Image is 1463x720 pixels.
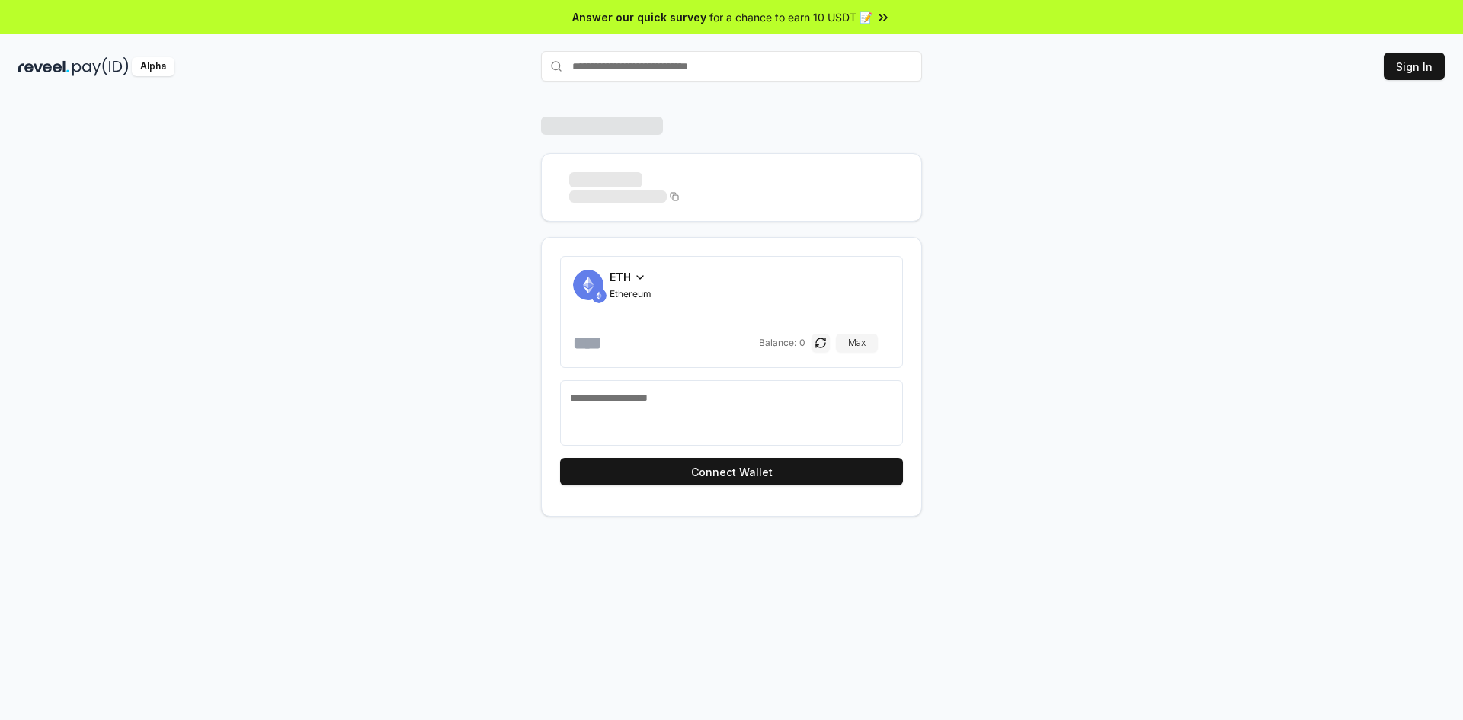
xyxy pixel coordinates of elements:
[1384,53,1445,80] button: Sign In
[132,57,174,76] div: Alpha
[799,337,805,349] span: 0
[18,57,69,76] img: reveel_dark
[709,9,872,25] span: for a chance to earn 10 USDT 📝
[759,337,796,349] span: Balance:
[560,458,903,485] button: Connect Wallet
[610,269,631,285] span: ETH
[836,334,878,352] button: Max
[572,9,706,25] span: Answer our quick survey
[610,288,651,300] span: Ethereum
[591,288,607,303] img: ETH.svg
[72,57,129,76] img: pay_id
